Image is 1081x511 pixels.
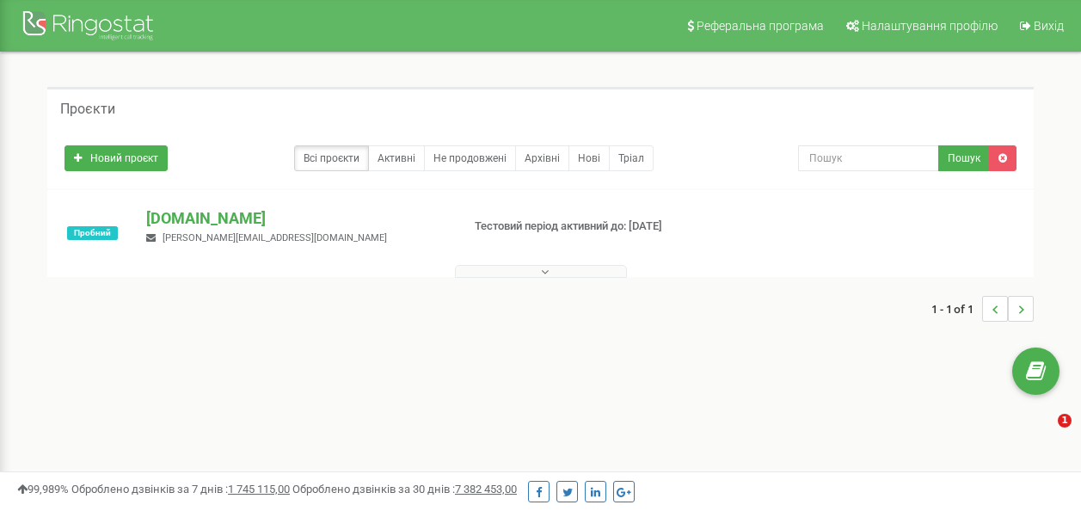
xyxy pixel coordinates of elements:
[146,207,446,230] p: [DOMAIN_NAME]
[568,145,610,171] a: Нові
[697,19,824,33] span: Реферальна програма
[228,483,290,496] u: 1 745 115,00
[862,19,998,33] span: Налаштування профілю
[1023,414,1064,455] iframe: Intercom live chat
[368,145,425,171] a: Активні
[71,483,290,496] span: Оброблено дзвінків за 7 днів :
[475,219,693,235] p: Тестовий період активний до: [DATE]
[515,145,569,171] a: Архівні
[424,145,516,171] a: Не продовжені
[938,145,990,171] button: Пошук
[163,232,387,243] span: [PERSON_NAME][EMAIL_ADDRESS][DOMAIN_NAME]
[609,145,654,171] a: Тріал
[292,483,517,496] span: Оброблено дзвінків за 30 днів :
[17,483,69,496] span: 99,989%
[455,483,517,496] u: 7 382 453,00
[294,145,369,171] a: Всі проєкти
[64,145,168,171] a: Новий проєкт
[798,145,939,171] input: Пошук
[60,102,115,117] h5: Проєкти
[67,226,118,240] span: Пробний
[931,279,1034,339] nav: ...
[1058,414,1072,428] span: 1
[931,296,982,322] span: 1 - 1 of 1
[1034,19,1064,33] span: Вихід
